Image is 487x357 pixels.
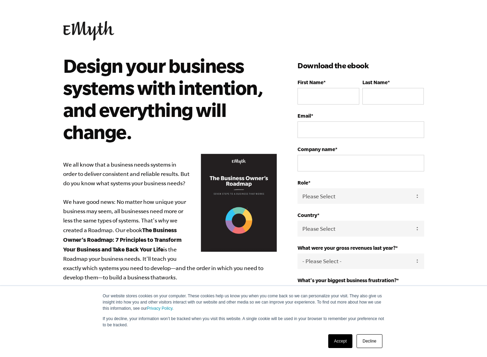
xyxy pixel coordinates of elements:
span: Country [298,212,317,218]
span: Email [298,113,311,119]
span: What were your gross revenues last year? [298,245,396,251]
a: Decline [357,334,382,348]
a: Accept [328,334,353,348]
h2: Design your business systems with intention, and everything will change. [63,54,267,143]
h3: Download the ebook [298,60,424,71]
b: The Business Owner’s Roadmap: 7 Principles to Transform Your Business and Take Back Your Life [63,227,182,252]
span: Last Name [362,79,388,85]
span: Company name [298,146,335,152]
p: Our website stores cookies on your computer. These cookies help us know you when you come back so... [103,293,384,311]
a: Privacy Policy [147,306,173,311]
span: What's your biggest business frustration? [298,277,397,283]
img: Business Owners Roadmap Cover [201,154,277,252]
img: EMyth [63,21,114,41]
span: Role [298,180,308,186]
p: If you decline, your information won’t be tracked when you visit this website. A single cookie wi... [103,316,384,328]
em: works [161,274,176,280]
p: We all know that a business needs systems in order to deliver consistent and reliable results. Bu... [63,160,277,282]
span: First Name [298,79,323,85]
